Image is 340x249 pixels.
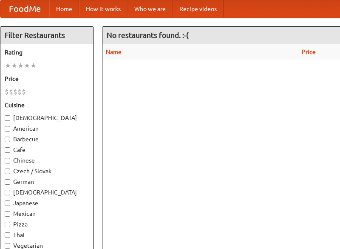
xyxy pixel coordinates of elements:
input: Chinese [5,158,10,163]
a: Price [302,49,316,55]
ng-pluralize: No restaurants found. :-( [107,31,189,39]
label: Barbecue [5,135,89,143]
li: ★ [30,61,37,70]
input: German [5,179,10,185]
label: [DEMOGRAPHIC_DATA] [5,114,89,122]
a: Who we are [127,0,173,17]
input: Thai [5,232,10,238]
label: Chinese [5,156,89,165]
input: [DEMOGRAPHIC_DATA] [5,115,10,121]
li: ★ [5,61,11,70]
input: American [5,126,10,132]
a: How it works [79,0,127,17]
li: $ [13,87,17,97]
h5: Cuisine [5,101,89,109]
label: [DEMOGRAPHIC_DATA] [5,188,89,197]
input: Pizza [5,222,10,227]
li: $ [5,87,9,97]
input: Vegetarian [5,243,10,249]
label: American [5,124,89,133]
input: Czech / Slovak [5,169,10,174]
label: German [5,177,89,186]
a: Name [106,49,122,55]
h5: Price [5,74,89,83]
input: [DEMOGRAPHIC_DATA] [5,190,10,195]
li: $ [9,87,13,97]
h4: Filter Restaurants [0,27,93,44]
label: Czech / Slovak [5,167,89,175]
li: ★ [11,61,17,70]
li: ★ [24,61,30,70]
li: ★ [17,61,24,70]
input: Mexican [5,211,10,217]
input: Cafe [5,147,10,153]
label: Pizza [5,220,89,229]
input: Barbecue [5,137,10,142]
li: $ [22,87,26,97]
li: $ [17,87,22,97]
a: Recipe videos [173,0,224,17]
h5: Rating [5,48,89,57]
label: Mexican [5,209,89,218]
a: FoodMe [0,0,49,17]
label: Thai [5,231,89,239]
a: Home [49,0,79,17]
input: Japanese [5,200,10,206]
label: Cafe [5,146,89,154]
label: Japanese [5,199,89,207]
